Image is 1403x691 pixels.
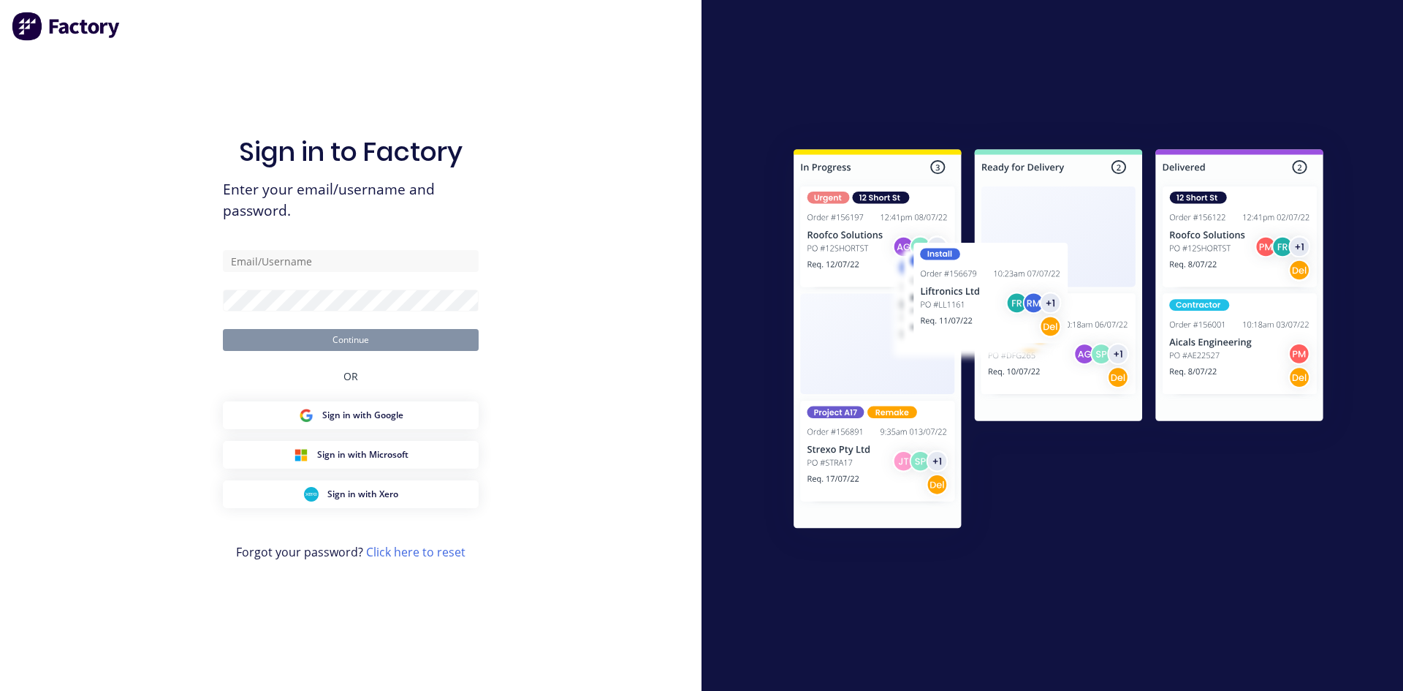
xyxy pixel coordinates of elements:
img: Google Sign in [299,408,313,423]
button: Xero Sign inSign in with Xero [223,480,479,508]
div: OR [343,351,358,401]
button: Continue [223,329,479,351]
img: Xero Sign in [304,487,319,502]
img: Factory [12,12,121,41]
span: Sign in with Xero [327,488,398,501]
a: Click here to reset [366,544,465,560]
button: Microsoft Sign inSign in with Microsoft [223,441,479,469]
input: Email/Username [223,250,479,272]
span: Forgot your password? [236,543,465,561]
span: Enter your email/username and password. [223,179,479,222]
img: Sign in [761,120,1356,563]
span: Sign in with Microsoft [317,448,408,461]
img: Microsoft Sign in [294,448,308,462]
button: Google Sign inSign in with Google [223,401,479,429]
span: Sign in with Google [322,409,403,422]
h1: Sign in to Factory [239,136,463,167]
